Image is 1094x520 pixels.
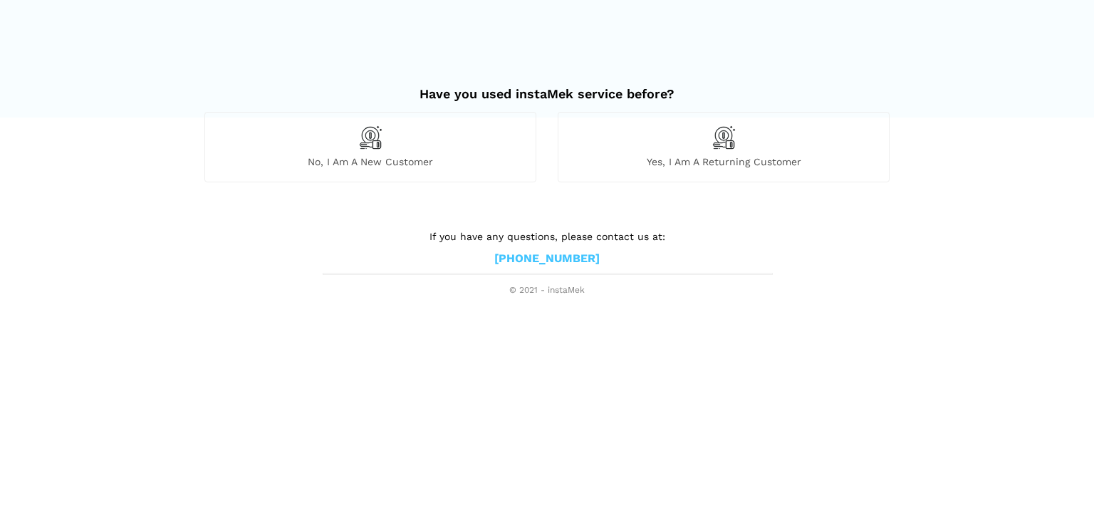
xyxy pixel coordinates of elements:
span: Yes, I am a returning customer [558,155,889,168]
p: If you have any questions, please contact us at: [323,229,771,244]
span: © 2021 - instaMek [323,285,771,296]
a: [PHONE_NUMBER] [494,251,600,266]
h2: Have you used instaMek service before? [204,72,890,102]
span: No, I am a new customer [205,155,536,168]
